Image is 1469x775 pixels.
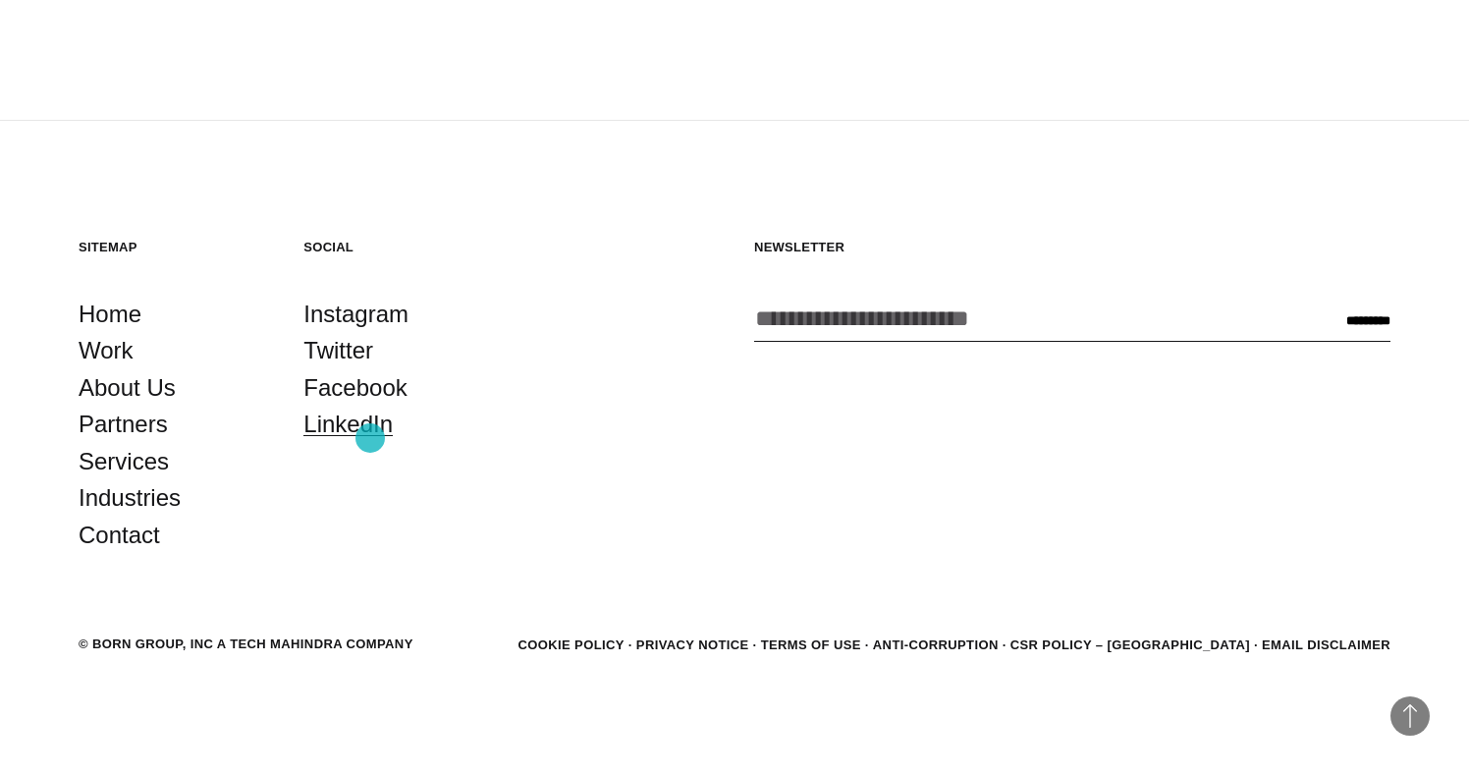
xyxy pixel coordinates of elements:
[79,296,141,333] a: Home
[1262,637,1390,652] a: Email Disclaimer
[79,479,181,517] a: Industries
[303,332,373,369] a: Twitter
[303,369,407,407] a: Facebook
[79,443,169,480] a: Services
[1390,696,1430,736] button: Back to Top
[303,239,489,255] h5: Social
[79,332,134,369] a: Work
[873,637,999,652] a: Anti-Corruption
[1010,637,1250,652] a: CSR POLICY – [GEOGRAPHIC_DATA]
[636,637,749,652] a: Privacy Notice
[303,296,408,333] a: Instagram
[79,517,160,554] a: Contact
[79,239,264,255] h5: Sitemap
[303,406,393,443] a: LinkedIn
[761,637,861,652] a: Terms of Use
[517,637,624,652] a: Cookie Policy
[79,406,168,443] a: Partners
[79,635,413,654] div: © BORN GROUP, INC A Tech Mahindra Company
[754,239,1390,255] h5: Newsletter
[79,369,176,407] a: About Us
